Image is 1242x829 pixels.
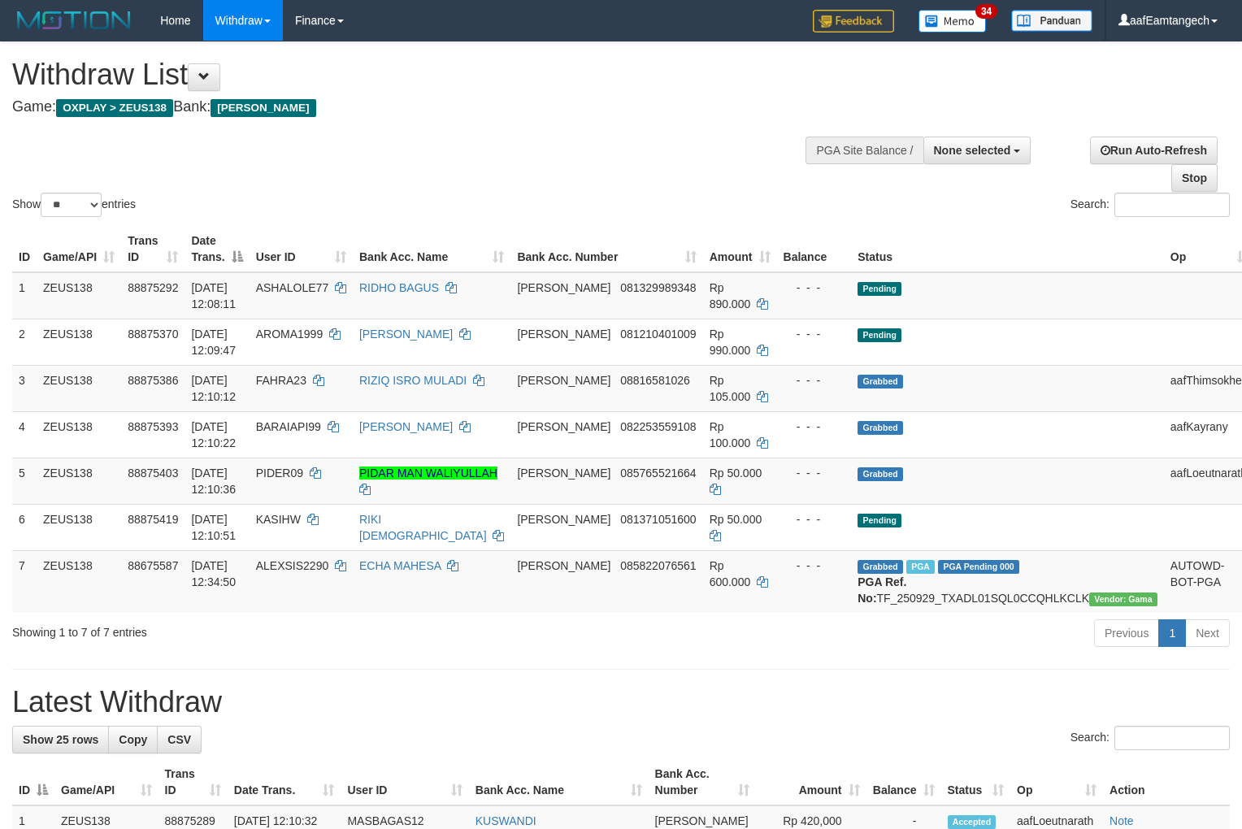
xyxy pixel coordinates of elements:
[12,365,37,411] td: 3
[12,319,37,365] td: 2
[858,328,901,342] span: Pending
[256,374,306,387] span: FAHRA23
[37,365,121,411] td: ZEUS138
[655,814,749,827] span: [PERSON_NAME]
[1090,137,1218,164] a: Run Auto-Refresh
[620,328,696,341] span: Copy 081210401009 to clipboard
[37,550,121,613] td: ZEUS138
[256,281,329,294] span: ASHALOLE77
[121,226,185,272] th: Trans ID: activate to sort column ascending
[12,411,37,458] td: 4
[119,733,147,746] span: Copy
[1114,193,1230,217] input: Search:
[469,759,649,805] th: Bank Acc. Name: activate to sort column ascending
[56,99,173,117] span: OXPLAY > ZEUS138
[784,419,845,435] div: - - -
[1070,193,1230,217] label: Search:
[12,618,506,640] div: Showing 1 to 7 of 7 entries
[12,193,136,217] label: Show entries
[975,4,997,19] span: 34
[167,733,191,746] span: CSV
[359,467,497,480] a: PIDAR MAN WALIYULLAH
[353,226,510,272] th: Bank Acc. Name: activate to sort column ascending
[12,458,37,504] td: 5
[517,281,610,294] span: [PERSON_NAME]
[359,559,441,572] a: ECHA MAHESA
[813,10,894,33] img: Feedback.jpg
[948,815,997,829] span: Accepted
[476,814,536,827] a: KUSWANDI
[1010,759,1103,805] th: Op: activate to sort column ascending
[858,514,901,527] span: Pending
[228,759,341,805] th: Date Trans.: activate to sort column ascending
[12,59,812,91] h1: Withdraw List
[703,226,777,272] th: Amount: activate to sort column ascending
[12,504,37,550] td: 6
[938,560,1019,574] span: PGA Pending
[1158,619,1186,647] a: 1
[359,328,453,341] a: [PERSON_NAME]
[784,558,845,574] div: - - -
[517,467,610,480] span: [PERSON_NAME]
[620,420,696,433] span: Copy 082253559108 to clipboard
[37,411,121,458] td: ZEUS138
[1070,726,1230,750] label: Search:
[517,328,610,341] span: [PERSON_NAME]
[185,226,249,272] th: Date Trans.: activate to sort column descending
[1094,619,1159,647] a: Previous
[934,144,1011,157] span: None selected
[784,326,845,342] div: - - -
[620,281,696,294] span: Copy 081329989348 to clipboard
[128,559,178,572] span: 88675587
[918,10,987,33] img: Button%20Memo.svg
[941,759,1011,805] th: Status: activate to sort column ascending
[359,374,467,387] a: RIZIQ ISRO MULADI
[23,733,98,746] span: Show 25 rows
[784,465,845,481] div: - - -
[1110,814,1134,827] a: Note
[359,513,487,542] a: RIKI [DEMOGRAPHIC_DATA]
[710,328,751,357] span: Rp 990.000
[256,467,303,480] span: PIDER09
[191,281,236,310] span: [DATE] 12:08:11
[649,759,757,805] th: Bank Acc. Number: activate to sort column ascending
[710,420,751,449] span: Rp 100.000
[517,513,610,526] span: [PERSON_NAME]
[12,726,109,753] a: Show 25 rows
[41,193,102,217] select: Showentries
[54,759,159,805] th: Game/API: activate to sort column ascending
[250,226,353,272] th: User ID: activate to sort column ascending
[359,281,439,294] a: RIDHO BAGUS
[191,420,236,449] span: [DATE] 12:10:22
[1103,759,1230,805] th: Action
[191,467,236,496] span: [DATE] 12:10:36
[191,374,236,403] span: [DATE] 12:10:12
[128,420,178,433] span: 88875393
[12,686,1230,718] h1: Latest Withdraw
[128,328,178,341] span: 88875370
[128,374,178,387] span: 88875386
[858,421,903,435] span: Grabbed
[12,226,37,272] th: ID
[866,759,941,805] th: Balance: activate to sort column ascending
[858,467,903,481] span: Grabbed
[784,372,845,388] div: - - -
[858,575,906,605] b: PGA Ref. No:
[620,374,690,387] span: Copy 08816581026 to clipboard
[710,467,762,480] span: Rp 50.000
[191,559,236,588] span: [DATE] 12:34:50
[128,513,178,526] span: 88875419
[128,281,178,294] span: 88875292
[341,759,468,805] th: User ID: activate to sort column ascending
[858,560,903,574] span: Grabbed
[517,374,610,387] span: [PERSON_NAME]
[12,272,37,319] td: 1
[1011,10,1092,32] img: panduan.png
[211,99,315,117] span: [PERSON_NAME]
[710,513,762,526] span: Rp 50.000
[128,467,178,480] span: 88875403
[256,513,301,526] span: KASIHW
[37,272,121,319] td: ZEUS138
[256,328,323,341] span: AROMA1999
[159,759,228,805] th: Trans ID: activate to sort column ascending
